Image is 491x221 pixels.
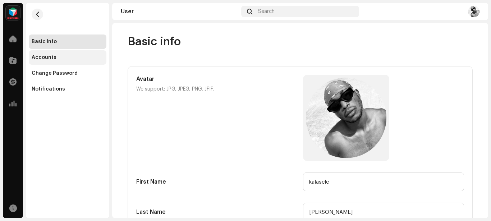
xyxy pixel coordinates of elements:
[136,75,297,83] h5: Avatar
[136,208,297,216] h5: Last Name
[32,55,56,60] div: Accounts
[32,86,65,92] div: Notifications
[468,6,479,17] img: 88f8067d-b868-4e02-bf75-487067a2c4c4
[303,172,464,191] input: First name
[29,82,106,96] re-m-nav-item: Notifications
[121,9,238,14] div: User
[32,39,57,45] div: Basic Info
[29,34,106,49] re-m-nav-item: Basic Info
[128,34,181,49] span: Basic info
[258,9,275,14] span: Search
[29,66,106,80] re-m-nav-item: Change Password
[6,6,20,20] img: feab3aad-9b62-475c-8caf-26f15a9573ee
[136,85,297,93] p: We support: JPG, JPEG, PNG, JFIF.
[136,178,297,186] h5: First Name
[29,50,106,65] re-m-nav-item: Accounts
[32,70,78,76] div: Change Password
